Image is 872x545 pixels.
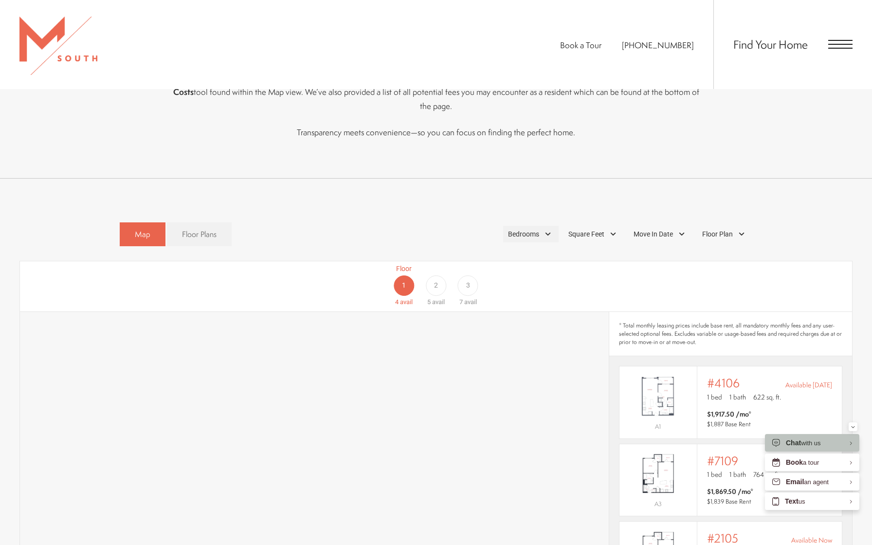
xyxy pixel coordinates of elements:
[654,500,662,508] span: A3
[707,487,753,496] span: $1,869.50 /mo*
[729,392,746,402] span: 1 bath
[464,298,477,306] span: avail
[702,229,733,239] span: Floor Plan
[508,229,539,239] span: Bedrooms
[785,380,832,390] span: Available [DATE]
[707,420,751,428] span: $1,887 Base Rent
[619,372,697,420] img: #4106 - 1 bedroom floor plan layout with 1 bathroom and 622 square feet
[459,298,463,306] span: 7
[733,36,808,52] a: Find Your Home
[466,280,470,291] span: 3
[622,39,694,51] a: Call Us at 813-570-8014
[707,470,722,479] span: 1 bed
[828,40,853,49] button: Open Menu
[753,470,780,479] span: 764 sq. ft.
[135,229,150,240] span: Map
[427,298,431,306] span: 5
[622,39,694,51] span: [PHONE_NUMBER]
[707,531,738,545] span: #2105
[619,449,697,498] img: #7109 - 1 bedroom floor plan layout with 1 bathroom and 764 square feet
[753,392,781,402] span: 622 sq. ft.
[707,392,722,402] span: 1 bed
[434,280,438,291] span: 2
[560,39,601,51] a: Book a Tour
[168,125,704,139] p: Transparency meets convenience—so you can focus on finding the perfect home.
[619,366,842,438] a: View #4106
[432,298,445,306] span: avail
[19,17,97,75] img: MSouth
[655,422,661,431] span: A1
[619,322,842,346] span: * Total monthly leasing prices include base rent, all mandatory monthly fees and any user-selecte...
[182,229,217,240] span: Floor Plans
[707,409,751,419] span: $1,917.50 /mo*
[791,535,832,545] span: Available Now
[707,454,738,468] span: #7109
[707,376,740,390] span: #4106
[634,229,673,239] span: Move In Date
[707,497,751,506] span: $1,839 Base Rent
[729,470,746,479] span: 1 bath
[420,264,452,307] a: Floor 2
[619,444,842,516] a: View #7109
[452,264,484,307] a: Floor 3
[568,229,604,239] span: Square Feet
